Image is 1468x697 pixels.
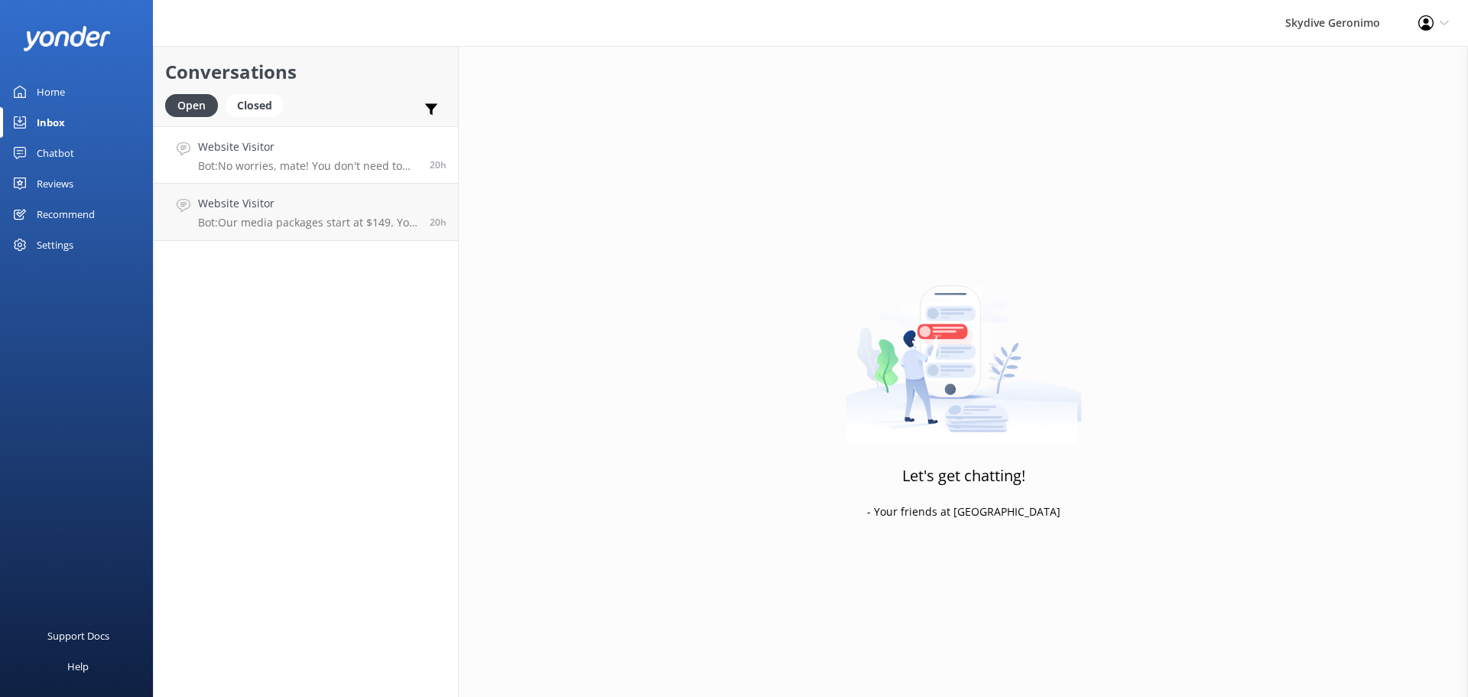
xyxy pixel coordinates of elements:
div: Closed [226,94,284,117]
div: Recommend [37,199,95,230]
div: Home [37,77,65,107]
h4: Website Visitor [198,195,418,212]
div: Support Docs [47,620,109,651]
h4: Website Visitor [198,138,418,155]
h3: Let's get chatting! [902,464,1025,488]
img: yonder-white-logo.png [23,26,111,51]
span: Oct 13 2025 12:58pm (UTC +08:00) Australia/Perth [430,216,447,229]
div: Settings [37,230,73,260]
div: Reviews [37,168,73,199]
p: - Your friends at [GEOGRAPHIC_DATA] [867,503,1060,520]
p: Bot: Our media packages start at $149. You can add a photo and video package during the online bo... [198,216,418,230]
img: artwork of a man stealing a conversation from at giant smartphone [846,253,1082,445]
span: Oct 13 2025 01:14pm (UTC +08:00) Australia/Perth [430,158,447,171]
p: Bot: No worries, mate! You don't need to bring your passport or any ID for your skydive with us. ... [198,159,418,173]
a: Website VisitorBot:No worries, mate! You don't need to bring your passport or any ID for your sky... [154,126,458,184]
a: Open [165,96,226,113]
div: Help [67,651,89,682]
a: Closed [226,96,291,113]
a: Website VisitorBot:Our media packages start at $149. You can add a photo and video package during... [154,184,458,241]
h2: Conversations [165,57,447,86]
div: Inbox [37,107,65,138]
div: Open [165,94,218,117]
div: Chatbot [37,138,74,168]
